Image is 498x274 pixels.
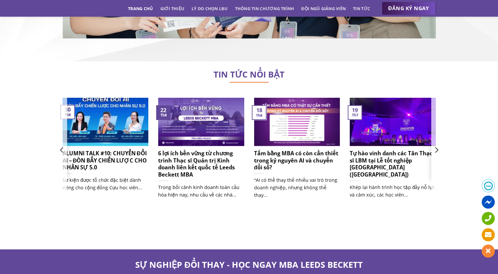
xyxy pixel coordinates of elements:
p: Trong bối cảnh kinh doanh toàn cầu hóa hiện nay, nhu cầu về các nhà... [158,183,244,198]
button: Next [431,97,441,229]
p: Sự kiện được tổ chức đặc biệt dành riêng cho cộng đồng Cựu học viên... [63,176,149,191]
span: ĐĂNG KÝ NGAY [388,4,429,12]
h2: TIN TỨC NỔI BẬT [63,71,436,78]
a: ĐĂNG KÝ NGAY [382,2,436,15]
a: Trang chủ [128,3,153,14]
p: Khép lại hành trình học tập đầy nỗ lực và cảm xúc, các học viên... [350,183,436,198]
h2: SỰ NGHIỆP ĐỔI THAY - HỌC NGAY MBA LEEDS BECKETT [63,259,436,270]
h5: ALUMNI TALK #10: CHUYỂN ĐỔI AI – ĐÒN BẨY CHIẾN LƯỢC CHO NHÂN SỰ 5.0 [63,150,149,171]
h5: Tấm bằng MBA có còn cần thiết trong kỷ nguyên AI và chuyển đổi số? [254,150,340,171]
img: line-lbu.jpg [230,82,269,83]
a: Thông tin chương trình [235,3,294,14]
a: 6 lợi ích bền vững từ chương trình Thạc sĩ Quản trị Kinh doanh liên kết quốc tế Leeds Beckett MBA... [158,98,244,206]
button: Previous [57,97,67,229]
h5: Tự hào vinh danh các Tân Thạc sĩ LBM tại Lễ tốt nghiệp [GEOGRAPHIC_DATA] ([GEOGRAPHIC_DATA]) [350,150,436,178]
a: Tin tức [353,3,370,14]
a: Tấm bằng MBA có còn cần thiết trong kỷ nguyên AI và chuyển đổi số? “AI có thể thay thế nhiều vai ... [254,98,340,206]
a: Tự hào vinh danh các Tân Thạc sĩ LBM tại Lễ tốt nghiệp [GEOGRAPHIC_DATA] ([GEOGRAPHIC_DATA]) Khép... [350,98,436,206]
a: Giới thiệu [160,3,184,14]
p: “AI có thể thay thế nhiều vai trò trong doanh nghiệp, nhưng không thể thay... [254,176,340,199]
h5: 6 lợi ích bền vững từ chương trình Thạc sĩ Quản trị Kinh doanh liên kết quốc tế Leeds Beckett MBA [158,150,244,178]
a: ALUMNI TALK #10: CHUYỂN ĐỔI AI – ĐÒN BẨY CHIẾN LƯỢC CHO NHÂN SỰ 5.0 Sự kiện được tổ chức đặc biệt... [63,98,149,198]
a: Lý do chọn LBU [192,3,228,14]
a: Đội ngũ giảng viên [301,3,346,14]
